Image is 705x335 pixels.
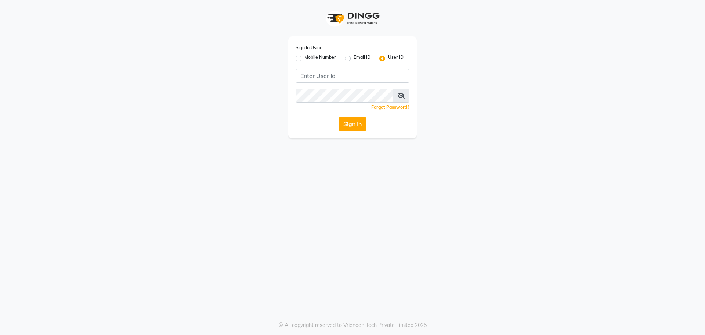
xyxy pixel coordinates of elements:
input: Username [296,69,409,83]
label: Email ID [354,54,370,63]
button: Sign In [339,117,366,131]
a: Forgot Password? [371,104,409,110]
label: User ID [388,54,404,63]
input: Username [296,89,393,103]
img: logo1.svg [323,7,382,29]
label: Mobile Number [304,54,336,63]
label: Sign In Using: [296,44,323,51]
